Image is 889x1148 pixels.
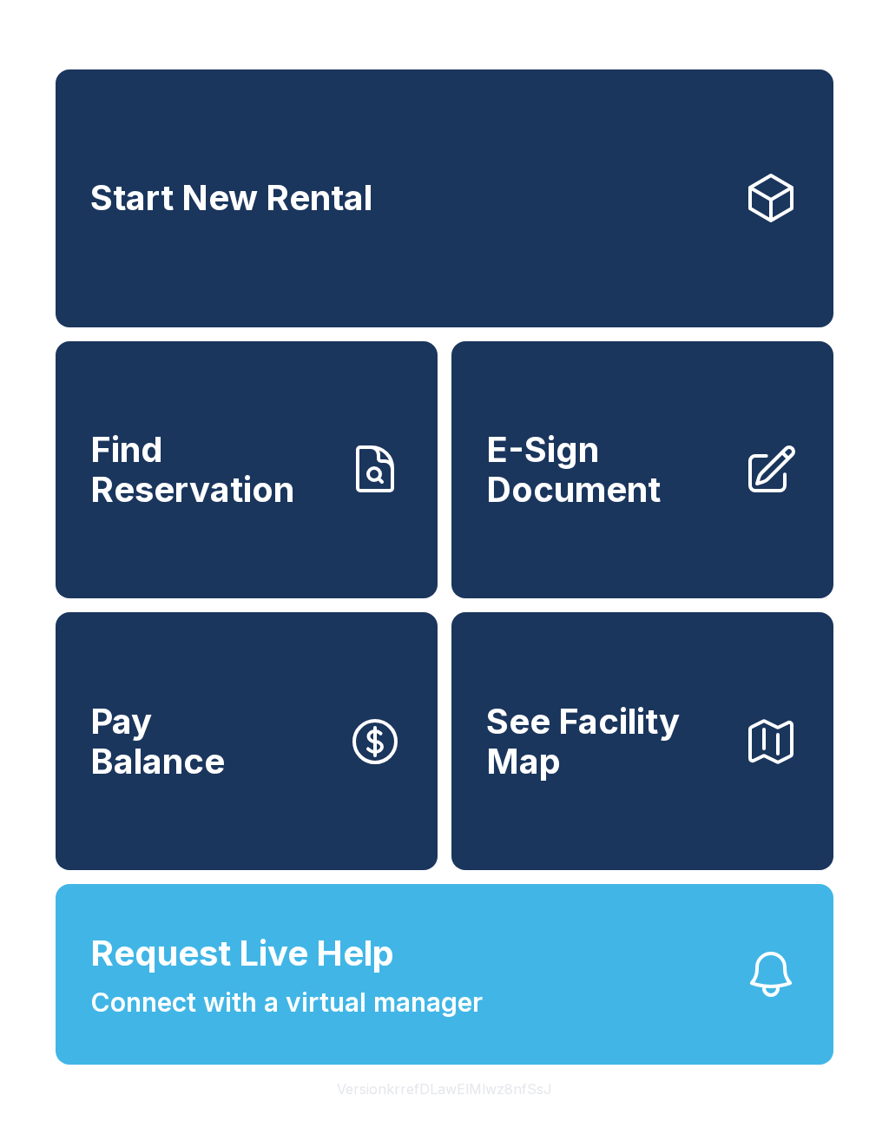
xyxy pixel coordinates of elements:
[486,430,729,509] span: E-Sign Document
[451,612,833,870] button: See Facility Map
[90,178,372,218] span: Start New Rental
[90,702,225,781] span: Pay Balance
[451,341,833,599] a: E-Sign Document
[56,612,438,870] button: PayBalance
[90,983,483,1022] span: Connect with a virtual manager
[486,702,729,781] span: See Facility Map
[90,927,394,980] span: Request Live Help
[90,430,333,509] span: Find Reservation
[56,884,833,1065] button: Request Live HelpConnect with a virtual manager
[56,69,833,327] a: Start New Rental
[323,1065,566,1113] button: VersionkrrefDLawElMlwz8nfSsJ
[56,341,438,599] a: Find Reservation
